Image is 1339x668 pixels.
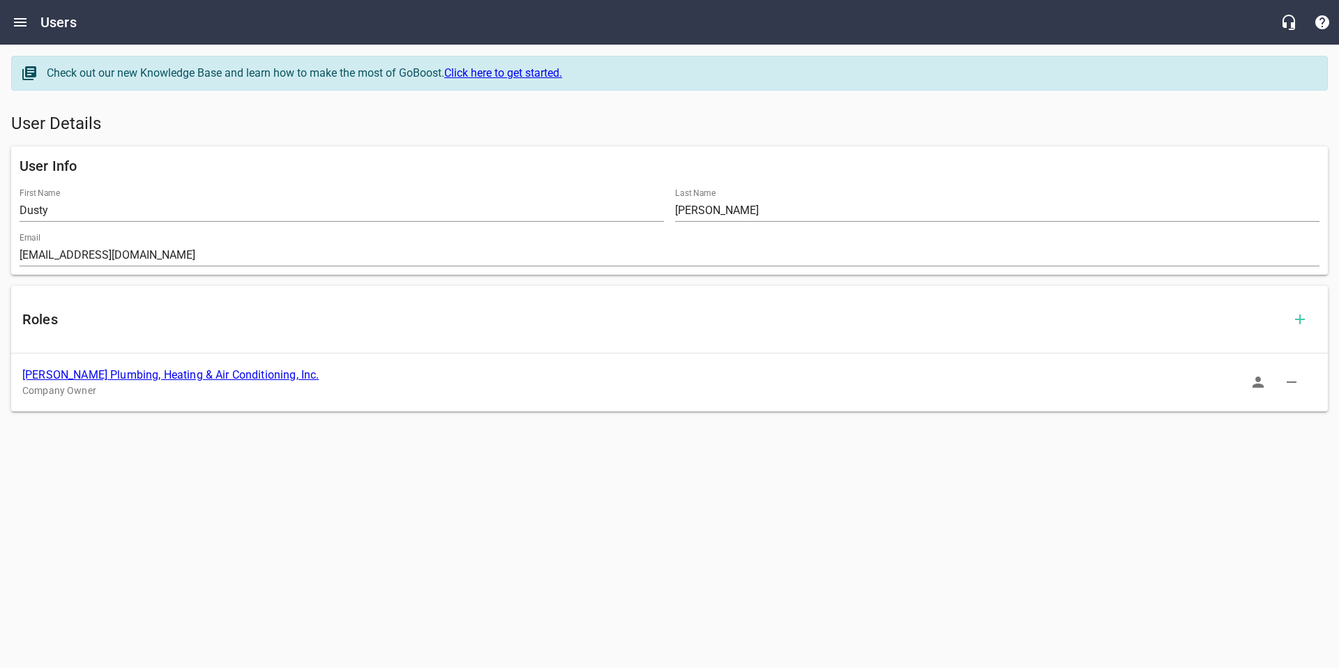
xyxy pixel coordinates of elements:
button: Add Role [1283,303,1317,336]
h6: Users [40,11,77,33]
button: Open drawer [3,6,37,39]
button: Live Chat [1272,6,1306,39]
label: Email [20,234,40,242]
a: Click here to get started. [444,66,562,79]
button: Support Portal [1306,6,1339,39]
h6: User Info [20,155,1319,177]
h5: User Details [11,113,1328,135]
label: Last Name [675,189,716,197]
label: First Name [20,189,60,197]
p: Company Owner [22,384,1294,398]
div: Check out our new Knowledge Base and learn how to make the most of GoBoost. [47,65,1313,82]
a: [PERSON_NAME] Plumbing, Heating & Air Conditioning, Inc. [22,368,319,381]
h6: Roles [22,308,1283,331]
